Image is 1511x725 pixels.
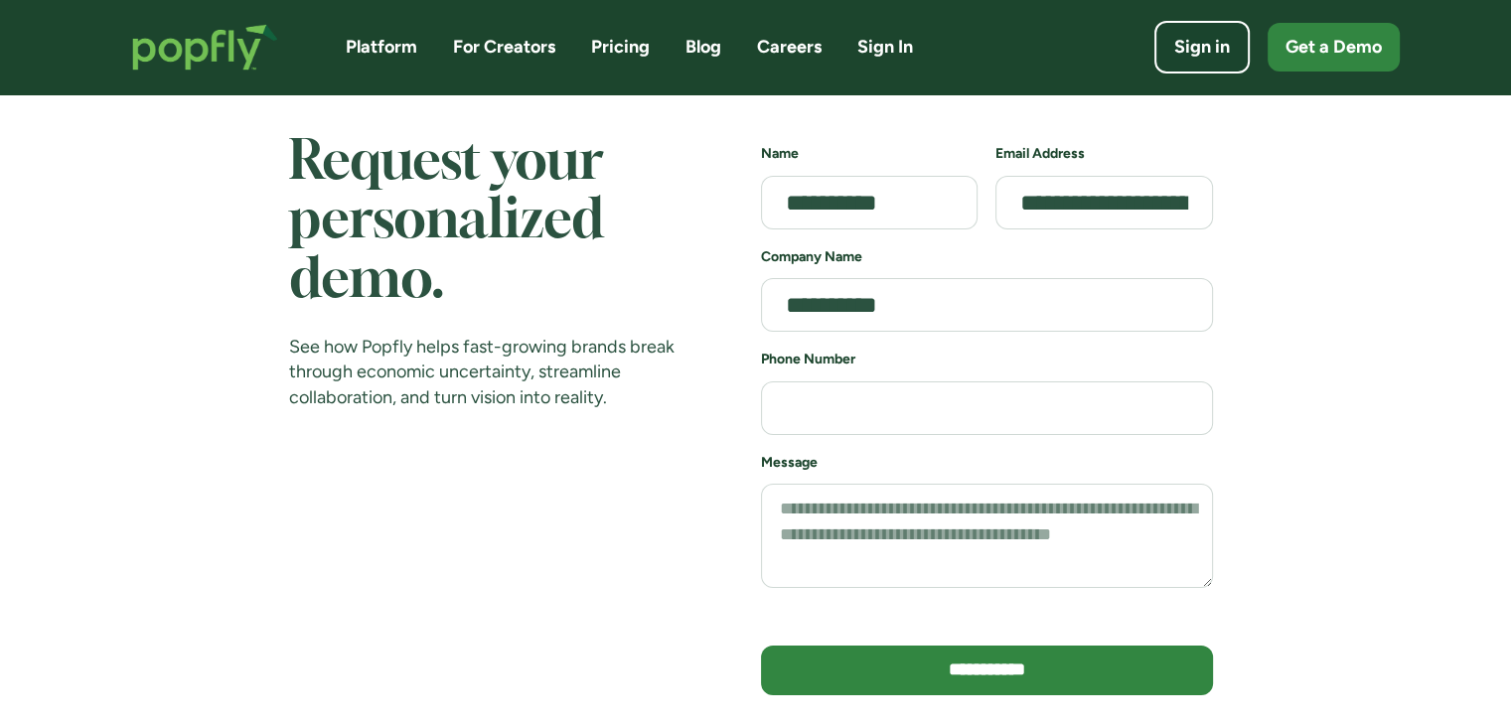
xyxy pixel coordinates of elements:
a: Sign In [857,35,913,60]
a: Careers [757,35,822,60]
a: Pricing [591,35,650,60]
h1: Request your personalized demo. [289,134,680,311]
div: Sign in [1174,35,1230,60]
h6: Phone Number [761,350,1212,369]
h6: Email Address [995,144,1212,164]
a: home [112,4,298,90]
h6: Message [761,453,1212,473]
a: For Creators [453,35,555,60]
form: demo schedule [761,144,1212,713]
h6: Name [761,144,978,164]
a: Sign in [1154,21,1250,73]
h6: Company Name [761,247,1212,267]
a: Blog [685,35,721,60]
div: Get a Demo [1285,35,1382,60]
a: Platform [346,35,417,60]
div: See how Popfly helps fast-growing brands break through economic uncertainty, streamline collabora... [289,335,680,410]
a: Get a Demo [1268,23,1400,72]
